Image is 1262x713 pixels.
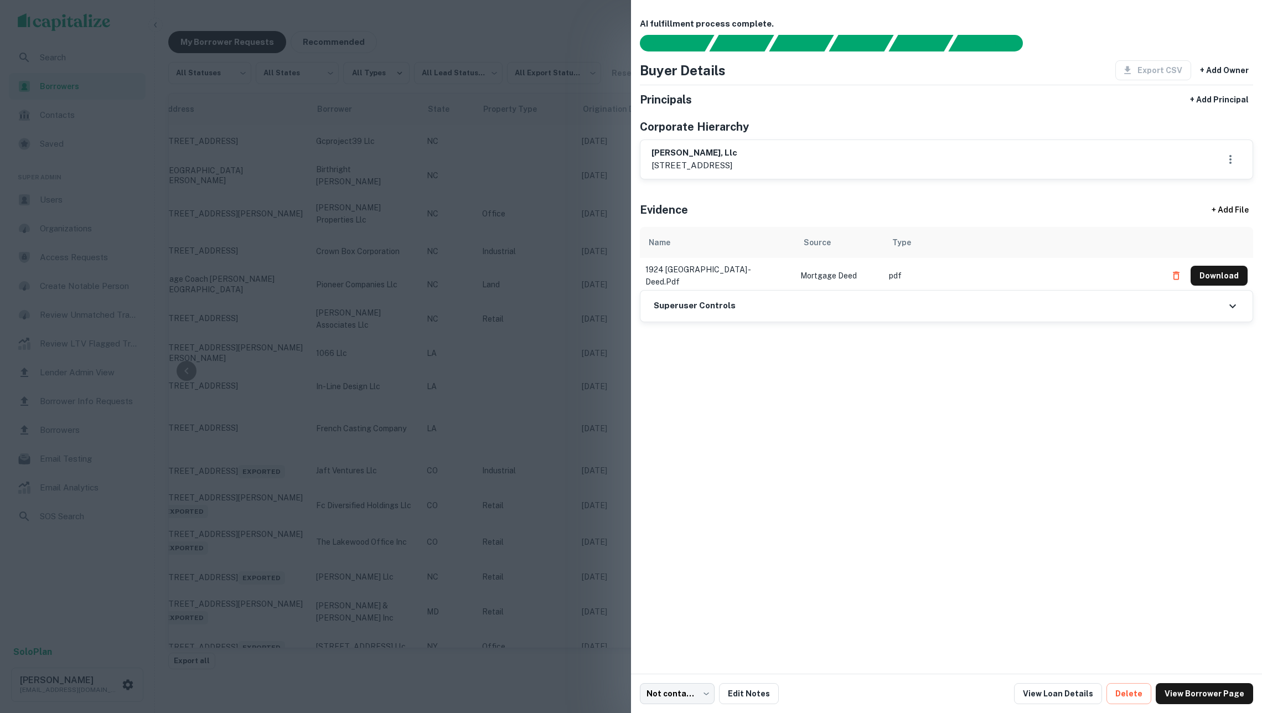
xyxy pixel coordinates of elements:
div: AI fulfillment process complete. [949,35,1036,51]
button: + Add Principal [1186,90,1253,110]
div: Sending borrower request to AI... [627,35,710,51]
td: Mortgage Deed [795,258,883,293]
div: Source [804,236,831,249]
th: Source [795,227,883,258]
a: View Borrower Page [1156,683,1253,704]
div: Principals found, AI now looking for contact information... [829,35,893,51]
div: Principals found, still searching for contact information. This may take time... [888,35,953,51]
h6: Superuser Controls [654,299,736,312]
h4: Buyer Details [640,60,726,80]
button: Delete [1106,683,1151,704]
button: + Add Owner [1196,60,1253,80]
h5: Corporate Hierarchy [640,118,749,135]
td: 1924 [GEOGRAPHIC_DATA] - deed.pdf [640,258,795,293]
div: Documents found, AI parsing details... [769,35,834,51]
td: pdf [883,258,1161,293]
div: Your request is received and processing... [709,35,774,51]
div: scrollable content [640,227,1253,290]
h6: [PERSON_NAME], llc [651,147,737,159]
button: Download [1191,266,1248,286]
div: Name [649,236,670,249]
a: View Loan Details [1014,683,1102,704]
iframe: Chat Widget [1207,624,1262,678]
button: Delete file [1166,267,1186,285]
th: Name [640,227,795,258]
h6: AI fulfillment process complete. [640,18,1253,30]
h5: Principals [640,91,692,108]
div: Type [892,236,911,249]
th: Type [883,227,1161,258]
p: [STREET_ADDRESS] [651,159,737,172]
div: Not contacted [640,683,715,704]
button: Edit Notes [719,683,779,704]
h5: Evidence [640,201,688,218]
